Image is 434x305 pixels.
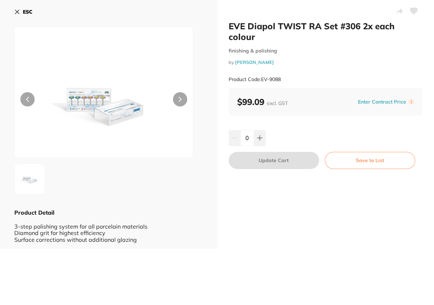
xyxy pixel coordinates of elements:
[237,96,288,107] b: $99.09
[235,59,274,65] a: [PERSON_NAME]
[229,76,281,82] small: Product Code: EV-9088
[14,209,54,216] b: Product Detail
[229,60,423,65] small: by
[229,21,423,42] h2: EVE Diapol TWIST RA Set #306 2x each colour
[267,100,288,106] span: excl. GST
[14,216,203,243] div: 3-step polishing system for all porcelain materials Diamond grit for highest efficiency Surface c...
[229,152,319,169] button: Update Cart
[229,48,423,54] small: finishing & polishing
[356,99,408,105] button: Enter Contract Price
[50,45,157,157] img: anBn
[408,99,414,105] label: i
[14,6,33,18] button: ESC
[23,9,33,15] b: ESC
[325,152,415,169] button: Save to List
[17,166,43,192] img: anBn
